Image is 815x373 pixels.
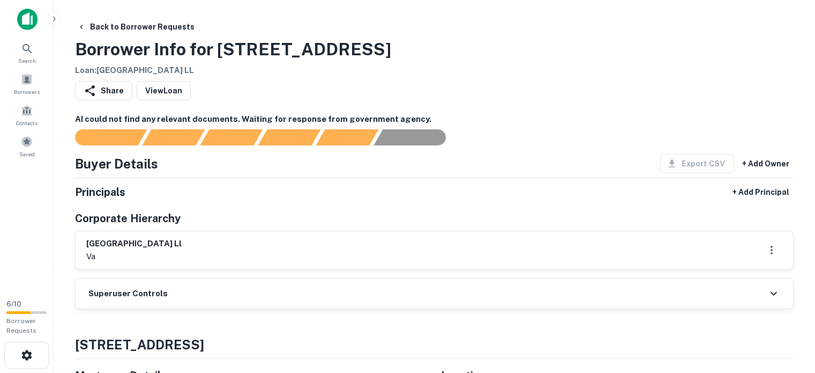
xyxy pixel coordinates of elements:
[18,56,36,65] span: Search
[761,287,815,339] iframe: Chat Widget
[75,81,132,100] button: Share
[316,129,378,145] div: Principals found, still searching for contact information. This may take time...
[374,129,459,145] div: AI fulfillment process complete.
[75,184,125,200] h5: Principals
[16,119,38,127] span: Contacts
[6,300,21,308] span: 6 / 10
[6,317,36,334] span: Borrower Requests
[19,150,35,158] span: Saved
[75,113,794,126] h6: AI could not find any relevant documents. Waiting for response from government agency.
[75,335,794,354] h4: [STREET_ADDRESS]
[258,129,320,145] div: Principals found, AI now looking for contact information...
[75,154,158,173] h4: Buyer Details
[14,87,40,96] span: Borrowers
[3,38,50,67] a: Search
[142,129,205,145] div: Your request is received and processing...
[200,129,263,145] div: Documents found, AI parsing details...
[3,100,50,129] a: Contacts
[17,9,38,30] img: capitalize-icon.png
[728,182,794,202] button: + Add Principal
[137,81,191,100] a: ViewLoan
[3,131,50,160] a: Saved
[88,288,168,300] h6: Superuser Controls
[62,129,143,145] div: Sending borrower request to AI...
[3,69,50,98] a: Borrowers
[75,36,391,62] h3: Borrower Info for [STREET_ADDRESS]
[73,17,199,36] button: Back to Borrower Requests
[738,154,794,173] button: + Add Owner
[75,64,391,77] h6: Loan : [GEOGRAPHIC_DATA] LL
[86,238,182,250] h6: [GEOGRAPHIC_DATA] ll
[75,210,181,226] h5: Corporate Hierarchy
[86,250,182,263] p: va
